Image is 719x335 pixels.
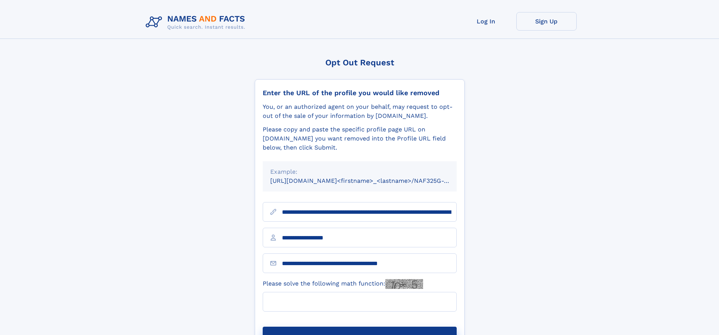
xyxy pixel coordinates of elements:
[270,177,471,184] small: [URL][DOMAIN_NAME]<firstname>_<lastname>/NAF325G-xxxxxxxx
[516,12,577,31] a: Sign Up
[143,12,251,32] img: Logo Names and Facts
[263,102,457,120] div: You, or an authorized agent on your behalf, may request to opt-out of the sale of your informatio...
[263,279,423,289] label: Please solve the following math function:
[263,125,457,152] div: Please copy and paste the specific profile page URL on [DOMAIN_NAME] you want removed into the Pr...
[270,167,449,176] div: Example:
[456,12,516,31] a: Log In
[263,89,457,97] div: Enter the URL of the profile you would like removed
[255,58,465,67] div: Opt Out Request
